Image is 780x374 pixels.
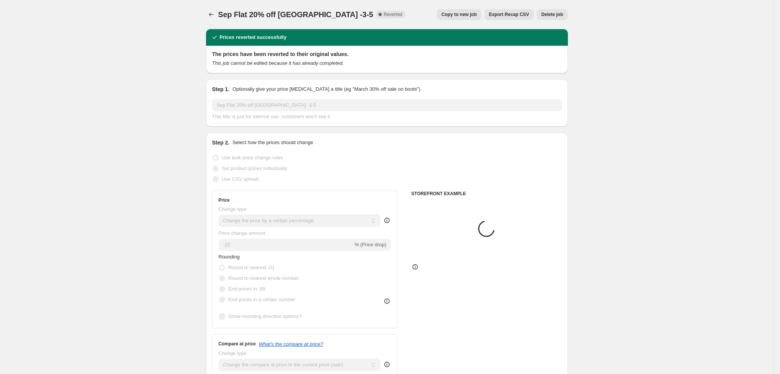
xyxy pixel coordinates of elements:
button: Copy to new job [437,9,481,20]
p: Select how the prices should change [232,139,313,146]
h6: STOREFRONT EXAMPLE [411,191,562,197]
h2: Prices reverted successfully [220,34,287,41]
span: This title is just for internal use, customers won't see it [212,114,330,119]
button: Price change jobs [206,9,217,20]
h2: Step 2. [212,139,230,146]
span: Round to nearest whole number [229,275,299,281]
span: End prices in a certain number [229,297,296,302]
span: Price change amount [219,230,265,236]
p: Optionally give your price [MEDICAL_DATA] a title (eg "March 30% off sale on boots") [232,85,420,93]
h3: Price [219,197,230,203]
span: Reverted [384,11,403,18]
span: Set product prices individually [222,165,288,171]
span: Delete job [541,11,563,18]
h3: Compare at price [219,341,256,347]
span: % (Price drop) [355,242,386,247]
span: Use bulk price change rules [222,155,283,161]
span: Use CSV upload [222,176,259,182]
span: Change type [219,350,247,356]
h2: The prices have been reverted to their original values. [212,50,562,58]
span: Show rounding direction options? [229,313,302,319]
div: help [383,361,391,368]
span: Change type [219,206,247,212]
input: -15 [219,239,353,251]
span: Round to nearest .01 [229,265,275,270]
span: Rounding [219,254,240,260]
button: What's the compare at price? [259,341,323,347]
span: Sep Flat 20% off [GEOGRAPHIC_DATA] -3-5 [218,10,373,19]
input: 30% off holiday sale [212,99,562,111]
span: Export Recap CSV [489,11,529,18]
h2: Step 1. [212,85,230,93]
span: End prices in .99 [229,286,265,292]
div: help [383,217,391,224]
span: Copy to new job [441,11,477,18]
button: Export Recap CSV [484,9,534,20]
button: Delete job [537,9,567,20]
i: This job cannot be edited because it has already completed. [212,60,344,66]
